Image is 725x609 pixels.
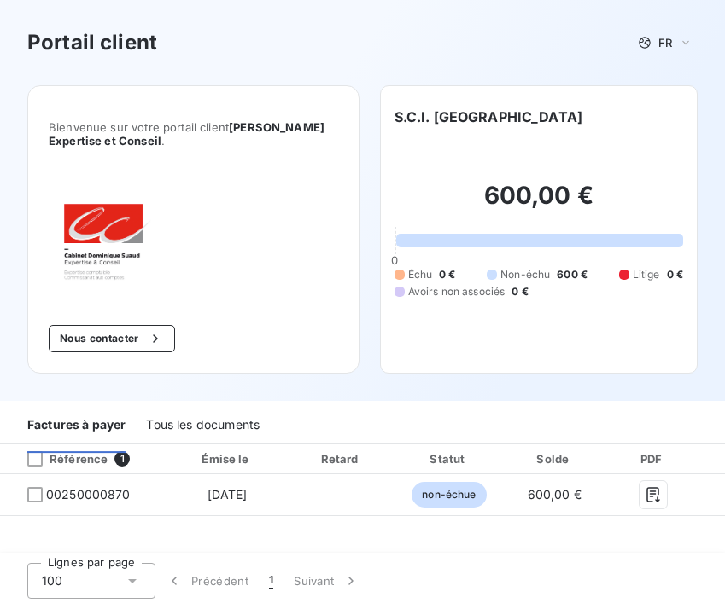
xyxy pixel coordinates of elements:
button: Nous contacter [49,325,175,352]
span: Non-échu [500,267,550,282]
span: non-échue [412,482,486,507]
button: 1 [259,563,284,599]
span: 00250000870 [46,486,131,503]
h2: 600,00 € [395,180,684,228]
span: Échu [408,267,433,282]
h6: S.C.I. [GEOGRAPHIC_DATA] [395,107,583,127]
div: Référence [14,451,108,467]
span: FR [658,36,672,49]
span: Avoirs non associés [408,284,506,299]
div: PDF [610,450,696,467]
span: 100 [42,572,62,589]
span: Litige [633,267,660,282]
div: Émise le [171,450,283,467]
div: Retard [290,450,393,467]
span: [PERSON_NAME] Expertise et Conseil [49,120,324,148]
img: Company logo [49,188,158,298]
div: Solde [506,450,603,467]
button: Précédent [155,563,259,599]
span: [DATE] [208,487,248,502]
span: 1 [114,451,130,467]
span: Bienvenue sur votre portail client . [49,120,338,148]
h3: Portail client [27,27,157,58]
span: 600 € [557,267,588,282]
div: Tous les documents [146,408,260,444]
button: Suivant [284,563,370,599]
span: 0 € [439,267,455,282]
span: 0 € [512,284,528,299]
span: 0 [391,253,398,267]
span: 0 € [667,267,683,282]
span: 600,00 € [528,487,582,502]
div: Factures à payer [27,408,126,444]
div: Statut [399,450,499,467]
span: 1 [269,572,273,589]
